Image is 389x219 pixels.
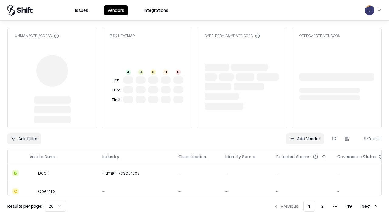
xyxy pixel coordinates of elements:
div: F [176,70,181,75]
div: - [225,170,266,176]
button: Add Filter [7,133,41,144]
div: Governance Status [337,153,376,160]
div: Tier 3 [111,97,121,102]
a: Add Vendor [286,133,324,144]
div: - [276,170,328,176]
div: A [126,70,131,75]
div: Over-Permissive Vendors [205,33,260,38]
button: Issues [71,5,92,15]
div: Human Resources [102,170,169,176]
button: 49 [342,201,357,212]
div: Tier 1 [111,78,121,83]
div: Risk Heatmap [110,33,135,38]
div: - [276,188,328,194]
div: Offboarded Vendors [299,33,340,38]
button: Next [358,201,382,212]
div: - [178,170,216,176]
div: Unmanaged Access [15,33,59,38]
div: Deel [38,170,47,176]
div: Operatix [38,188,55,194]
div: C [151,70,156,75]
div: B [138,70,143,75]
div: Vendor Name [29,153,56,160]
p: Results per page: [7,203,42,209]
div: Classification [178,153,206,160]
button: Vendors [104,5,128,15]
img: Deel [29,170,36,176]
div: - [102,188,169,194]
img: Operatix [29,188,36,194]
button: Integrations [140,5,172,15]
button: 2 [316,201,329,212]
button: 1 [303,201,315,212]
div: Industry [102,153,119,160]
div: Detected Access [276,153,311,160]
div: - [178,188,216,194]
div: C [12,188,19,194]
nav: pagination [270,201,382,212]
div: - [225,188,266,194]
div: Identity Source [225,153,256,160]
div: B [12,170,19,176]
div: Tier 2 [111,87,121,92]
div: 971 items [357,135,382,142]
div: D [163,70,168,75]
